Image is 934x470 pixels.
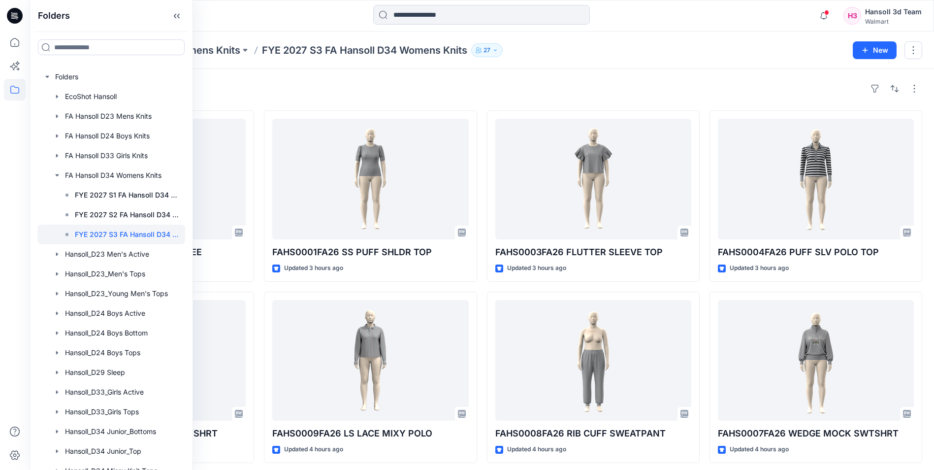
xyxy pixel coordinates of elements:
a: FAHS0008FA26 RIB CUFF SWEATPANT [495,300,691,421]
p: 27 [483,45,490,56]
a: FAHS0004FA26 PUFF SLV POLO TOP [718,119,914,239]
button: 27 [471,43,503,57]
a: FAHS0007FA26 WEDGE MOCK SWTSHRT [718,300,914,421]
p: FAHS0009FA26 LS LACE MIXY POLO [272,427,468,440]
p: FYE 2027 S3 FA Hansoll D34 Womens Knits [75,229,179,240]
p: FYE 2027 S1 FA Hansoll D34 Womens Knits [75,189,179,201]
p: Updated 3 hours ago [284,263,343,273]
p: Updated 4 hours ago [507,444,566,455]
div: Walmart [865,18,922,25]
div: Hansoll 3d Team [865,6,922,18]
p: Updated 4 hours ago [284,444,343,455]
a: FAHS0001FA26 SS PUFF SHLDR TOP [272,119,468,239]
p: Updated 3 hours ago [507,263,566,273]
p: FYE 2027 S2 FA Hansoll D34 Womens Knits [75,209,179,221]
a: FAHS0003FA26 FLUTTER SLEEVE TOP [495,119,691,239]
p: Updated 3 hours ago [730,263,789,273]
div: H3 [843,7,861,25]
p: Updated 4 hours ago [730,444,789,455]
p: FAHS0007FA26 WEDGE MOCK SWTSHRT [718,427,914,440]
p: FAHS0008FA26 RIB CUFF SWEATPANT [495,427,691,440]
a: FAHS0009FA26 LS LACE MIXY POLO [272,300,468,421]
p: FAHS0004FA26 PUFF SLV POLO TOP [718,245,914,259]
p: FAHS0003FA26 FLUTTER SLEEVE TOP [495,245,691,259]
p: FAHS0001FA26 SS PUFF SHLDR TOP [272,245,468,259]
p: FYE 2027 S3 FA Hansoll D34 Womens Knits [262,43,467,57]
button: New [853,41,897,59]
